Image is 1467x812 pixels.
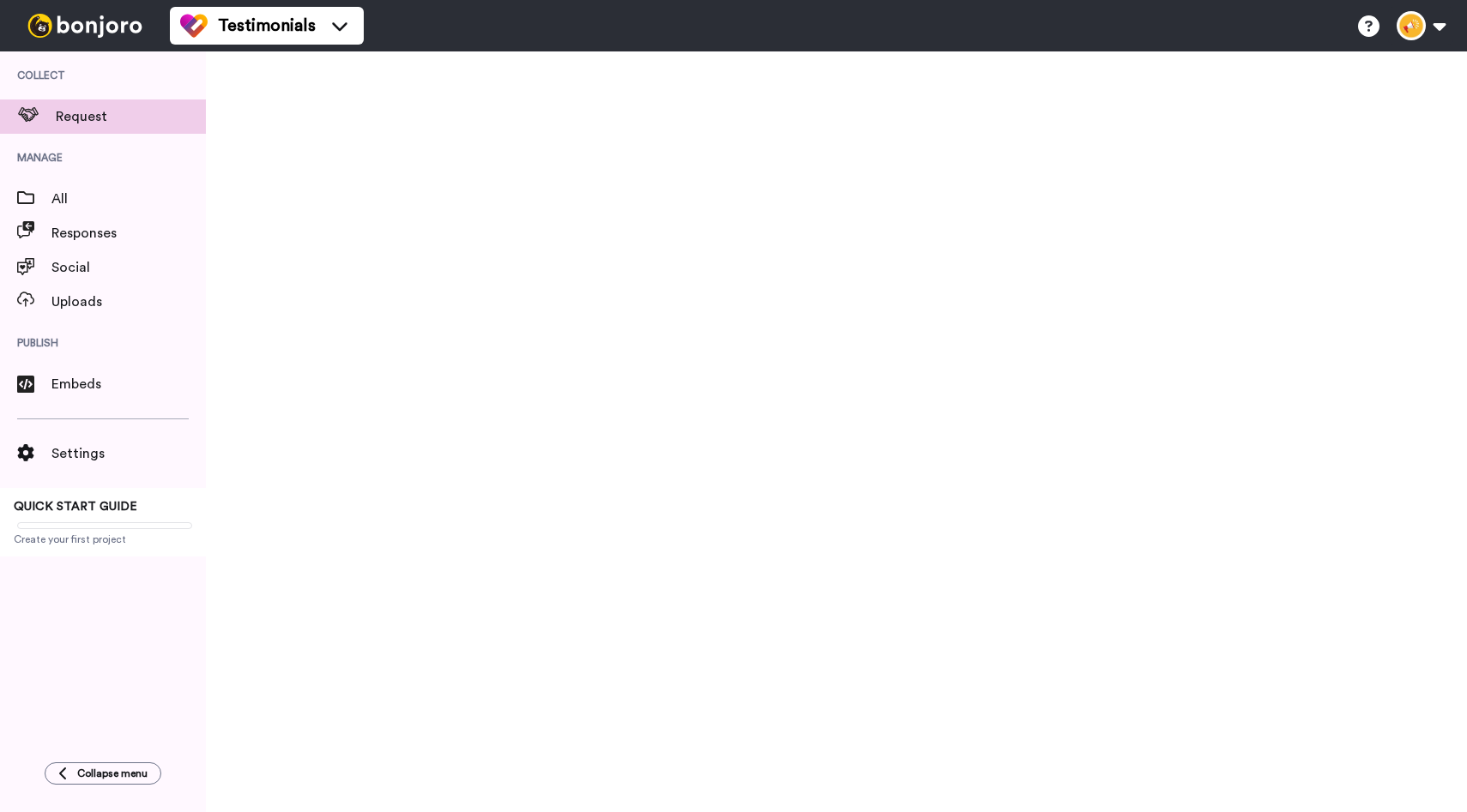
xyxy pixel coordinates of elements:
[51,443,206,464] span: Settings
[45,762,161,785] button: Collapse menu
[51,189,206,209] span: All
[14,532,192,546] span: Create your first project
[14,501,137,513] span: QUICK START GUIDE
[180,12,208,39] img: tm-color.svg
[56,106,206,127] span: Request
[51,257,206,278] span: Social
[21,14,149,38] img: bj-logo-header-white.svg
[218,14,316,38] span: Testimonials
[51,292,206,312] span: Uploads
[77,767,148,780] span: Collapse menu
[51,223,206,244] span: Responses
[51,374,206,394] span: Embeds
